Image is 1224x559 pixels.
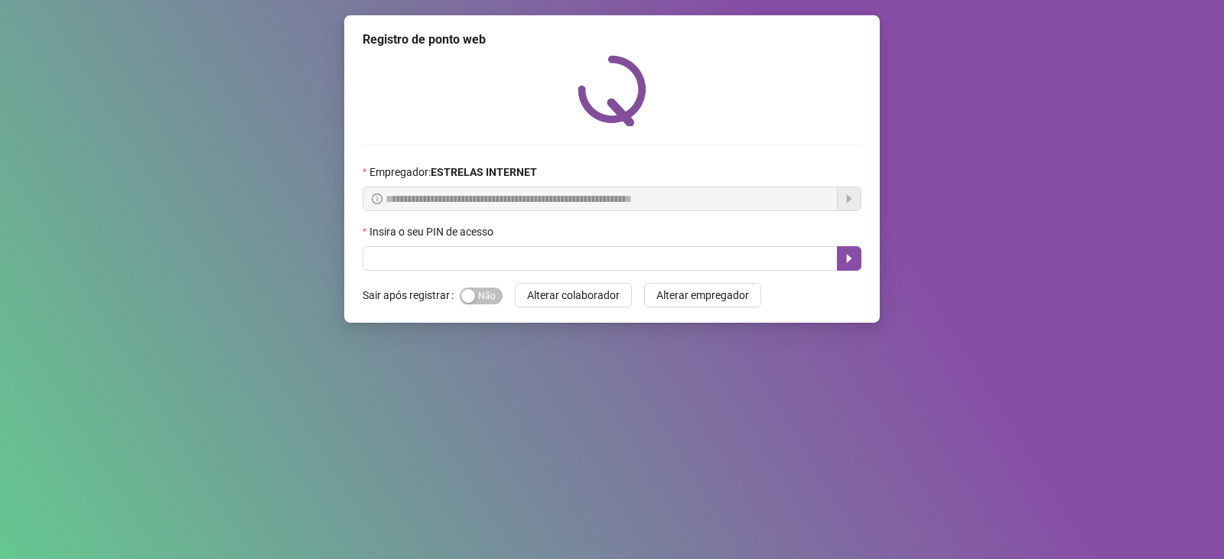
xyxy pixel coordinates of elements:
strong: ESTRELAS INTERNET [431,166,537,178]
div: Registro de ponto web [363,31,861,49]
span: Alterar colaborador [527,287,620,304]
span: Empregador : [369,164,537,180]
button: Alterar colaborador [515,283,632,307]
button: Alterar empregador [644,283,761,307]
label: Sair após registrar [363,283,460,307]
span: info-circle [372,193,382,204]
span: Alterar empregador [656,287,749,304]
img: QRPoint [578,55,646,126]
label: Insira o seu PIN de acesso [363,223,503,240]
span: caret-right [843,252,855,265]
